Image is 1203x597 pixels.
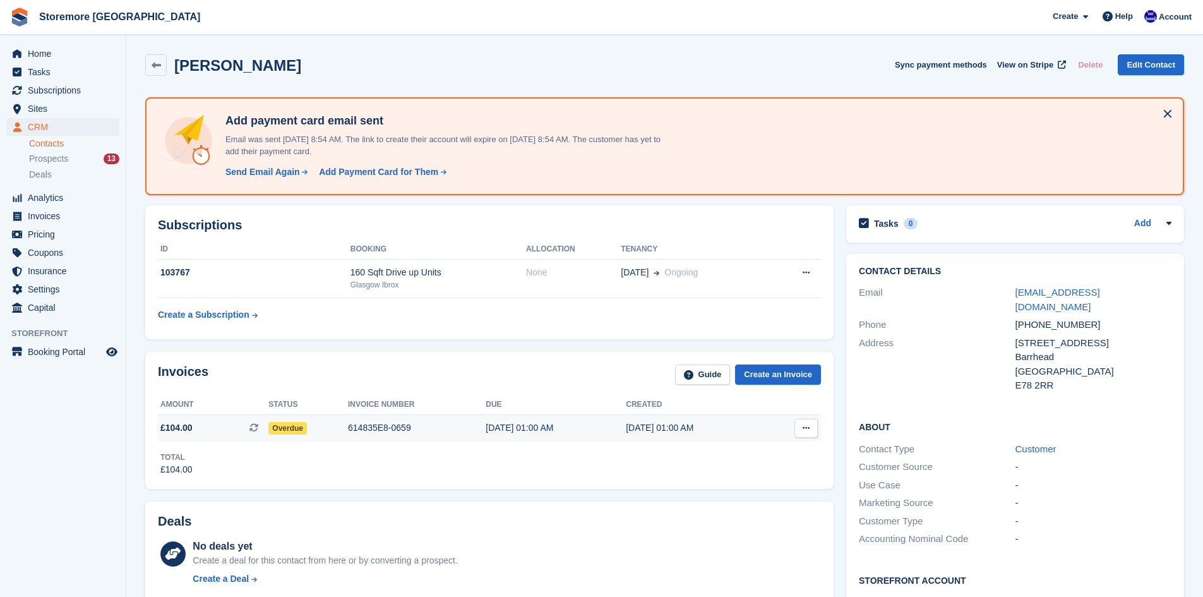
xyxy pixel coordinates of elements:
[664,267,698,277] span: Ongoing
[1073,54,1108,75] button: Delete
[28,207,104,225] span: Invoices
[859,336,1015,393] div: Address
[992,54,1068,75] a: View on Stripe
[193,572,249,586] div: Create a Deal
[158,308,249,322] div: Create a Subscription
[1015,336,1171,351] div: [STREET_ADDRESS]
[1015,514,1171,529] div: -
[174,57,301,74] h2: [PERSON_NAME]
[859,442,1015,457] div: Contact Type
[160,452,193,463] div: Total
[1159,11,1192,23] span: Account
[1134,217,1151,231] a: Add
[193,572,457,586] a: Create a Deal
[859,478,1015,493] div: Use Case
[220,133,662,158] p: Email was sent [DATE] 8:54 AM. The link to create their account will expire on [DATE] 8:54 AM. Th...
[859,532,1015,546] div: Accounting Nominal Code
[28,81,104,99] span: Subscriptions
[162,114,215,167] img: add-payment-card-4dbda4983b697a7845d177d07a5d71e8a16f1ec00487972de202a45f1e8132f5.svg
[621,239,770,260] th: Tenancy
[314,166,448,179] a: Add Payment Card for Them
[350,266,526,279] div: 160 Sqft Drive up Units
[859,460,1015,474] div: Customer Source
[11,327,126,340] span: Storefront
[1118,54,1184,75] a: Edit Contact
[6,226,119,243] a: menu
[158,239,350,260] th: ID
[1015,378,1171,393] div: E78 2RR
[626,421,766,435] div: [DATE] 01:00 AM
[1015,532,1171,546] div: -
[319,166,438,179] div: Add Payment Card for Them
[28,63,104,81] span: Tasks
[348,395,486,415] th: Invoice number
[28,45,104,63] span: Home
[34,6,205,27] a: Storemore [GEOGRAPHIC_DATA]
[28,343,104,361] span: Booking Portal
[28,299,104,317] span: Capital
[225,166,300,179] div: Send Email Again
[158,514,191,529] h2: Deals
[6,63,119,81] a: menu
[160,421,193,435] span: £104.00
[29,168,119,181] a: Deals
[28,189,104,207] span: Analytics
[1015,350,1171,365] div: Barrhead
[268,395,348,415] th: Status
[526,266,621,279] div: None
[626,395,766,415] th: Created
[859,514,1015,529] div: Customer Type
[526,239,621,260] th: Allocation
[486,395,626,415] th: Due
[158,266,350,279] div: 103767
[158,303,258,327] a: Create a Subscription
[895,54,987,75] button: Sync payment methods
[29,169,52,181] span: Deals
[859,286,1015,314] div: Email
[6,45,119,63] a: menu
[28,100,104,118] span: Sites
[6,100,119,118] a: menu
[1015,318,1171,332] div: [PHONE_NUMBER]
[1144,10,1157,23] img: Angela
[268,422,307,435] span: Overdue
[220,114,662,128] h4: Add payment card email sent
[1015,365,1171,379] div: [GEOGRAPHIC_DATA]
[859,420,1171,433] h2: About
[1053,10,1078,23] span: Create
[904,218,918,229] div: 0
[350,239,526,260] th: Booking
[1015,478,1171,493] div: -
[859,496,1015,510] div: Marketing Source
[158,218,821,232] h2: Subscriptions
[621,266,649,279] span: [DATE]
[6,81,119,99] a: menu
[1015,460,1171,474] div: -
[28,226,104,243] span: Pricing
[1015,287,1100,312] a: [EMAIL_ADDRESS][DOMAIN_NAME]
[1115,10,1133,23] span: Help
[28,262,104,280] span: Insurance
[28,280,104,298] span: Settings
[28,118,104,136] span: CRM
[6,244,119,262] a: menu
[6,189,119,207] a: menu
[1015,496,1171,510] div: -
[29,153,68,165] span: Prospects
[675,365,731,385] a: Guide
[6,207,119,225] a: menu
[158,395,268,415] th: Amount
[348,421,486,435] div: 614835E8-0659
[6,262,119,280] a: menu
[859,267,1171,277] h2: Contact Details
[859,318,1015,332] div: Phone
[29,138,119,150] a: Contacts
[104,154,119,164] div: 13
[28,244,104,262] span: Coupons
[104,344,119,359] a: Preview store
[29,152,119,166] a: Prospects 13
[350,279,526,291] div: Glasgow Ibrox
[6,118,119,136] a: menu
[160,463,193,476] div: £104.00
[10,8,29,27] img: stora-icon-8386f47178a22dfd0bd8f6a31ec36ba5ce8667c1dd55bd0f319d3a0aa187defe.svg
